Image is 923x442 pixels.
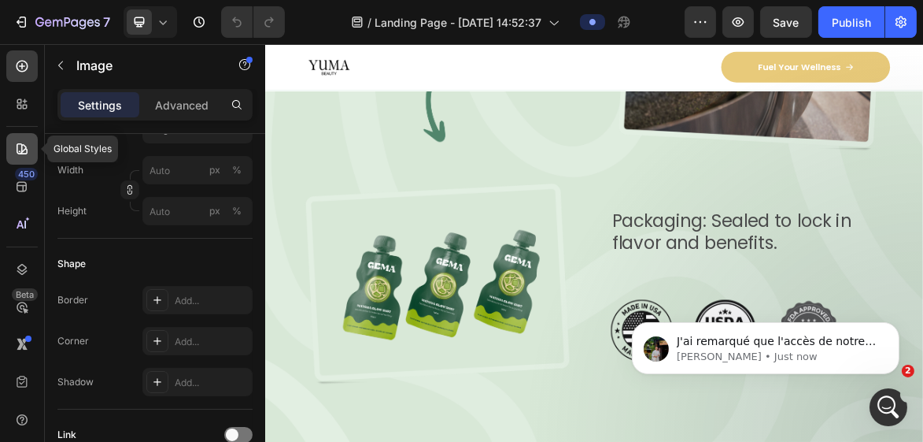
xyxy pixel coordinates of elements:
div: Add... [175,294,249,308]
label: Height [57,204,87,218]
div: px [209,163,220,177]
p: Message from Jeremy, sent Just now [68,61,271,75]
div: % [232,204,242,218]
p: Fuel Your Wellness [707,25,826,42]
div: Add... [175,376,249,390]
p: Settings [78,97,122,113]
iframe: To enrich screen reader interactions, please activate Accessibility in Grammarly extension settings [265,44,923,442]
span: J'ai remarqué que l'accès de notre collaborateur à votre magasin est toujours actif. Je vais enqu... [68,46,271,262]
button: Save [760,6,812,38]
div: Shadow [57,375,94,389]
div: Undo/Redo [221,6,285,38]
iframe: Intercom notifications message [608,289,923,399]
input: px% [142,197,253,225]
div: Add... [175,335,249,349]
input: px% [142,156,253,184]
div: Publish [832,14,871,31]
button: px [227,202,246,221]
p: Advanced [155,97,209,113]
p: Image [76,56,210,75]
button: % [205,202,224,221]
span: 2 [902,365,914,377]
span: Save [773,16,799,29]
a: Fuel Your Wellness [655,11,897,55]
button: % [205,161,224,180]
button: 7 [6,6,117,38]
span: / [368,14,372,31]
label: Width [57,163,83,177]
div: Corner [57,334,89,348]
div: Beta [12,288,38,301]
div: Shape [57,257,86,271]
button: px [227,161,246,180]
div: 450 [15,168,38,180]
iframe: Intercom live chat [869,388,907,426]
button: Publish [818,6,884,38]
img: gempages_581512871968506451-d1de2042-d96d-441e-bd7a-45787a2d3181.png [47,2,448,149]
p: 7 [103,13,110,32]
div: Link [57,428,76,442]
div: px [209,204,220,218]
span: Landing Page - [DATE] 14:52:37 [375,14,542,31]
div: % [232,163,242,177]
p: Packaging: Sealed to lock in flavor and benefits. [498,237,895,303]
div: Border [57,293,88,307]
